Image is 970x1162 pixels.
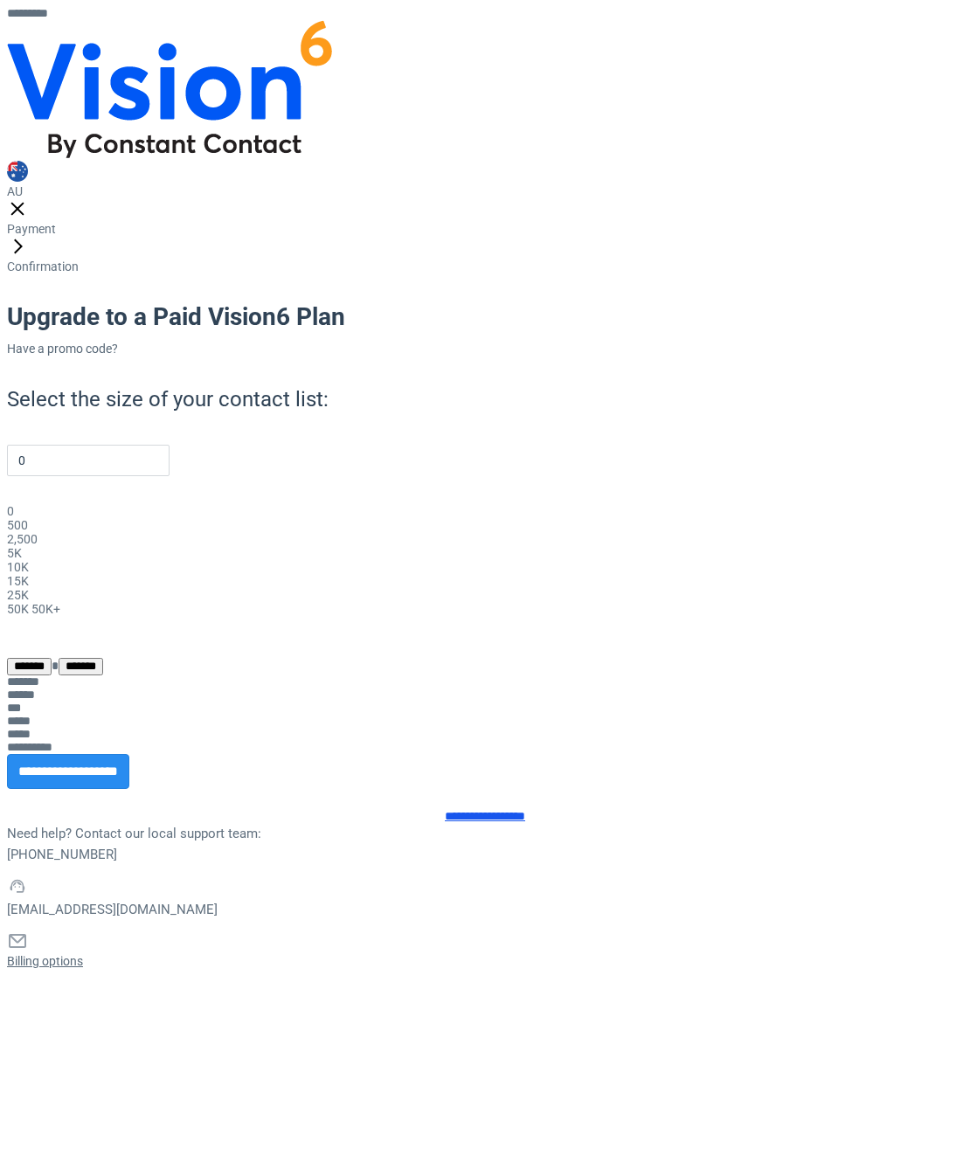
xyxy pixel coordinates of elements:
p: Need help? Contact our local support team: [7,823,963,844]
p: [EMAIL_ADDRESS][DOMAIN_NAME] [7,899,963,920]
span: 15K [7,574,29,588]
h1: Upgrade to a Paid Vision6 Plan [7,301,963,333]
p: [PHONE_NUMBER] [7,844,963,865]
span: 50K [7,602,29,616]
a: Have a promo code? [7,342,118,356]
span: 2,500 [7,532,38,546]
span: 500 [7,518,28,532]
span: 0 [7,504,14,518]
span: 10K [7,560,29,574]
span: 5K [7,546,22,560]
span: 50K+ [31,602,60,616]
div: Payment [7,222,963,236]
div: Confirmation [7,259,963,273]
a: Billing options [7,954,83,968]
h2: Select the size of your contact list: [7,385,963,413]
span: 25K [7,588,29,602]
div: AU [7,184,963,198]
